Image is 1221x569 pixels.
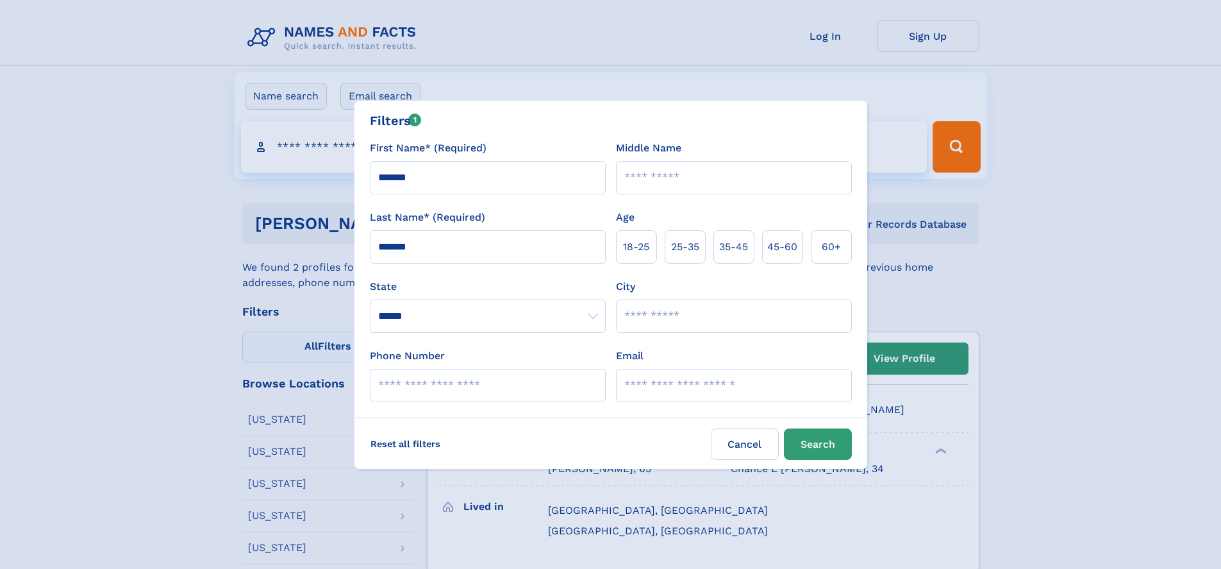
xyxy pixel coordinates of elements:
[711,429,779,460] label: Cancel
[362,429,449,459] label: Reset all filters
[616,279,635,294] label: City
[616,348,644,364] label: Email
[671,239,699,255] span: 25‑35
[370,140,486,156] label: First Name* (Required)
[623,239,649,255] span: 18‑25
[370,348,445,364] label: Phone Number
[784,429,852,460] button: Search
[616,210,635,225] label: Age
[370,210,485,225] label: Last Name* (Required)
[616,140,681,156] label: Middle Name
[767,239,797,255] span: 45‑60
[370,111,422,130] div: Filters
[822,239,841,255] span: 60+
[370,279,606,294] label: State
[719,239,748,255] span: 35‑45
